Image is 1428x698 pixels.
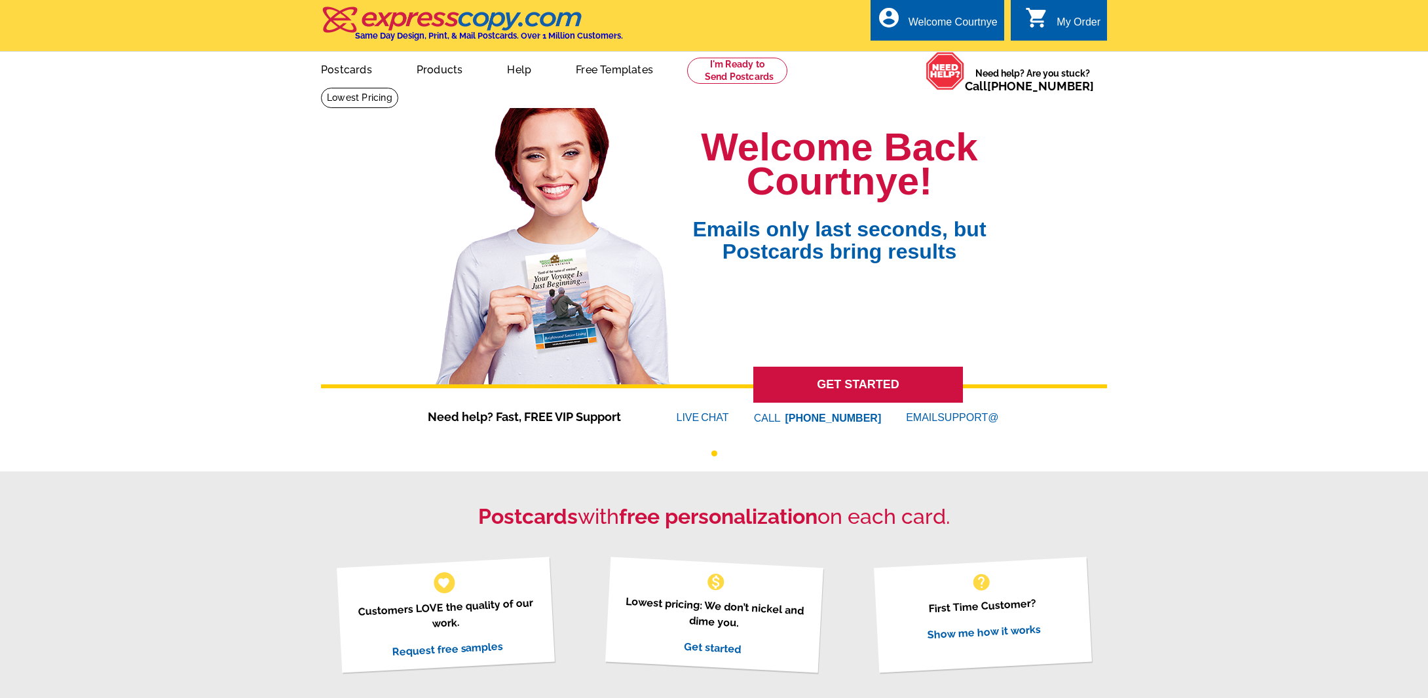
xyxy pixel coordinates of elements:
h1: Welcome Back Courtnye! [679,130,1001,198]
strong: free personalization [619,504,817,528]
img: help [926,52,965,90]
span: Need help? Are you stuck? [965,67,1100,93]
a: Request free samples [391,640,503,658]
span: favorite [437,576,451,589]
a: LIVECHAT [677,412,729,423]
h4: Same Day Design, Print, & Mail Postcards. Over 1 Million Customers. [355,31,623,41]
div: Welcome Courtnye [909,16,998,35]
p: First Time Customer? [890,593,1074,619]
span: help [971,572,992,593]
div: My Order [1057,16,1100,35]
span: Emails only last seconds, but Postcards bring results [679,198,1001,263]
span: monetization_on [705,572,726,593]
a: Postcards [300,53,393,84]
img: welcome-back-logged-in.png [428,98,679,384]
button: 1 of 1 [711,450,717,456]
a: Free Templates [555,53,674,84]
a: GET STARTED [753,367,963,403]
font: LIVE [677,410,702,426]
a: Same Day Design, Print, & Mail Postcards. Over 1 Million Customers. [321,16,623,41]
span: Call [965,79,1094,93]
a: [PHONE_NUMBER] [987,79,1094,93]
p: Lowest pricing: We don’t nickel and dime you. [621,593,806,634]
a: shopping_cart My Order [1025,14,1100,31]
i: account_circle [877,6,901,29]
a: Show me how it works [927,623,1041,641]
a: Get started [683,640,741,655]
p: Customers LOVE the quality of our work. [352,595,538,636]
a: Help [486,53,552,84]
h2: with on each card. [321,504,1107,529]
i: shopping_cart [1025,6,1049,29]
font: SUPPORT@ [937,410,1000,426]
strong: Postcards [478,504,578,528]
span: Need help? Fast, FREE VIP Support [428,408,637,426]
a: Products [396,53,484,84]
